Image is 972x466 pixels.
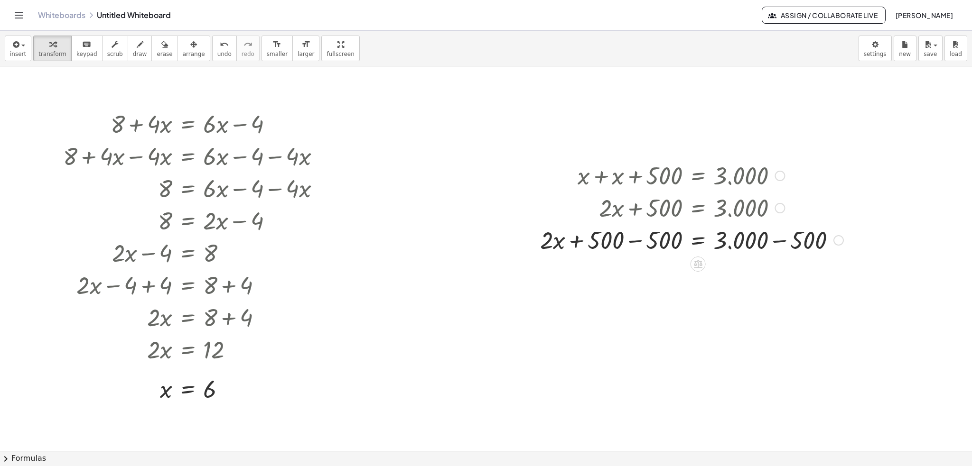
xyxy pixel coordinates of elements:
span: draw [133,51,147,57]
button: redoredo [236,36,260,61]
button: save [918,36,943,61]
i: keyboard [82,39,91,50]
i: redo [243,39,252,50]
button: keyboardkeypad [71,36,103,61]
span: [PERSON_NAME] [895,11,953,19]
i: format_size [272,39,281,50]
button: arrange [178,36,210,61]
button: fullscreen [321,36,359,61]
span: keypad [76,51,97,57]
span: scrub [107,51,123,57]
i: undo [220,39,229,50]
button: scrub [102,36,128,61]
button: format_sizelarger [292,36,319,61]
span: arrange [183,51,205,57]
button: load [944,36,967,61]
span: settings [864,51,887,57]
span: undo [217,51,232,57]
span: redo [242,51,254,57]
button: [PERSON_NAME] [888,7,961,24]
button: undoundo [212,36,237,61]
i: format_size [301,39,310,50]
a: Whiteboards [38,10,85,20]
span: new [899,51,911,57]
span: insert [10,51,26,57]
div: Apply the same math to both sides of the equation [691,256,706,272]
span: fullscreen [327,51,354,57]
span: save [924,51,937,57]
button: settings [859,36,892,61]
button: draw [128,36,152,61]
span: erase [157,51,172,57]
button: Toggle navigation [11,8,27,23]
button: insert [5,36,31,61]
span: transform [38,51,66,57]
button: transform [33,36,72,61]
button: new [894,36,916,61]
button: format_sizesmaller [262,36,293,61]
span: larger [298,51,314,57]
button: erase [151,36,178,61]
span: smaller [267,51,288,57]
span: load [950,51,962,57]
span: Assign / Collaborate Live [770,11,878,19]
button: Assign / Collaborate Live [762,7,886,24]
